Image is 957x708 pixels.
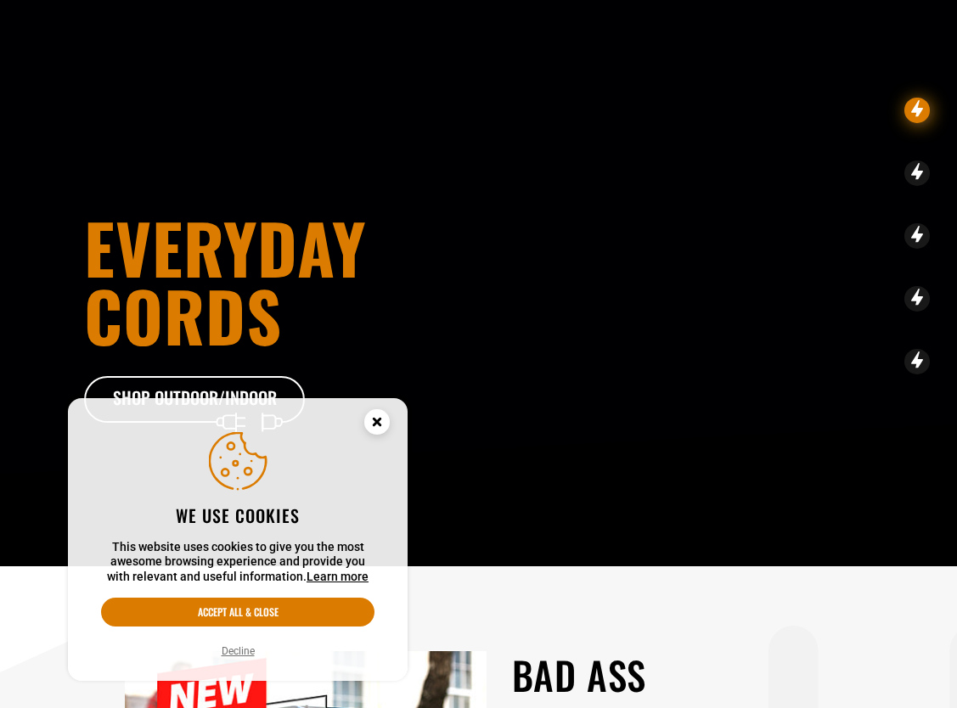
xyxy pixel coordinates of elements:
button: Accept all & close [101,598,374,627]
h1: Everyday cords [84,213,558,349]
p: This website uses cookies to give you the most awesome browsing experience and provide you with r... [101,540,374,585]
a: Learn more [307,570,369,583]
button: Decline [217,643,260,660]
a: Shop Outdoor/Indoor [84,376,305,424]
aside: Cookie Consent [68,398,408,682]
h2: We use cookies [101,504,374,526]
